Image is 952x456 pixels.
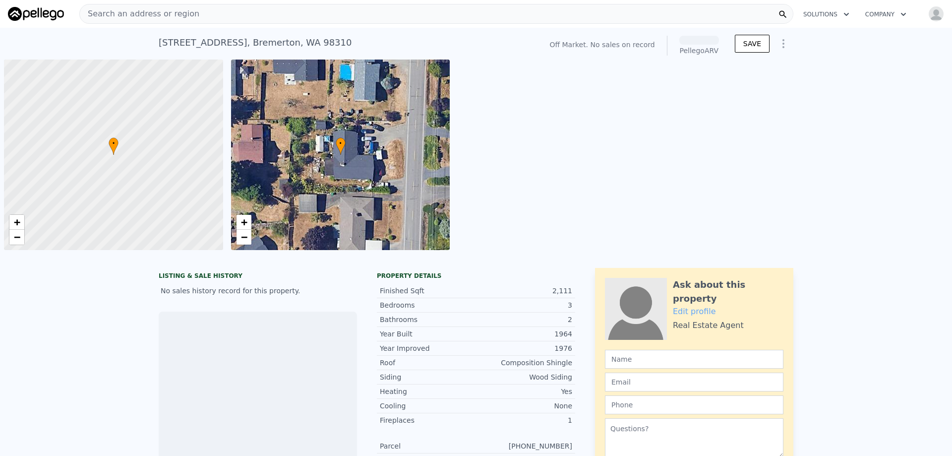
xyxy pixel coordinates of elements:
[476,315,572,325] div: 2
[476,343,572,353] div: 1976
[928,6,944,22] img: avatar
[605,373,783,391] input: Email
[605,350,783,369] input: Name
[336,137,346,155] div: •
[380,300,476,310] div: Bedrooms
[735,35,770,53] button: SAVE
[8,7,64,21] img: Pellego
[679,46,719,56] div: Pellego ARV
[380,315,476,325] div: Bathrooms
[80,8,199,20] span: Search an address or region
[380,441,476,451] div: Parcel
[476,358,572,368] div: Composition Shingle
[795,5,857,23] button: Solutions
[14,231,20,243] span: −
[476,387,572,396] div: Yes
[476,286,572,296] div: 2,111
[380,387,476,396] div: Heating
[9,215,24,230] a: Zoom in
[240,216,247,228] span: +
[476,441,572,451] div: [PHONE_NUMBER]
[240,231,247,243] span: −
[605,395,783,414] input: Phone
[476,300,572,310] div: 3
[109,137,119,155] div: •
[673,307,716,316] a: Edit profile
[476,401,572,411] div: None
[14,216,20,228] span: +
[476,415,572,425] div: 1
[336,139,346,148] span: •
[380,329,476,339] div: Year Built
[159,36,352,50] div: [STREET_ADDRESS] , Bremerton , WA 98310
[380,286,476,296] div: Finished Sqft
[380,415,476,425] div: Fireplaces
[476,372,572,382] div: Wood Siding
[673,320,744,331] div: Real Estate Agent
[159,272,357,282] div: LISTING & SALE HISTORY
[857,5,914,23] button: Company
[773,34,793,54] button: Show Options
[109,139,119,148] span: •
[9,230,24,245] a: Zoom out
[673,278,783,306] div: Ask about this property
[380,401,476,411] div: Cooling
[377,272,575,280] div: Property details
[476,329,572,339] div: 1964
[380,358,476,368] div: Roof
[549,40,654,50] div: Off Market. No sales on record
[159,282,357,300] div: No sales history record for this property.
[380,343,476,353] div: Year Improved
[237,215,251,230] a: Zoom in
[237,230,251,245] a: Zoom out
[380,372,476,382] div: Siding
